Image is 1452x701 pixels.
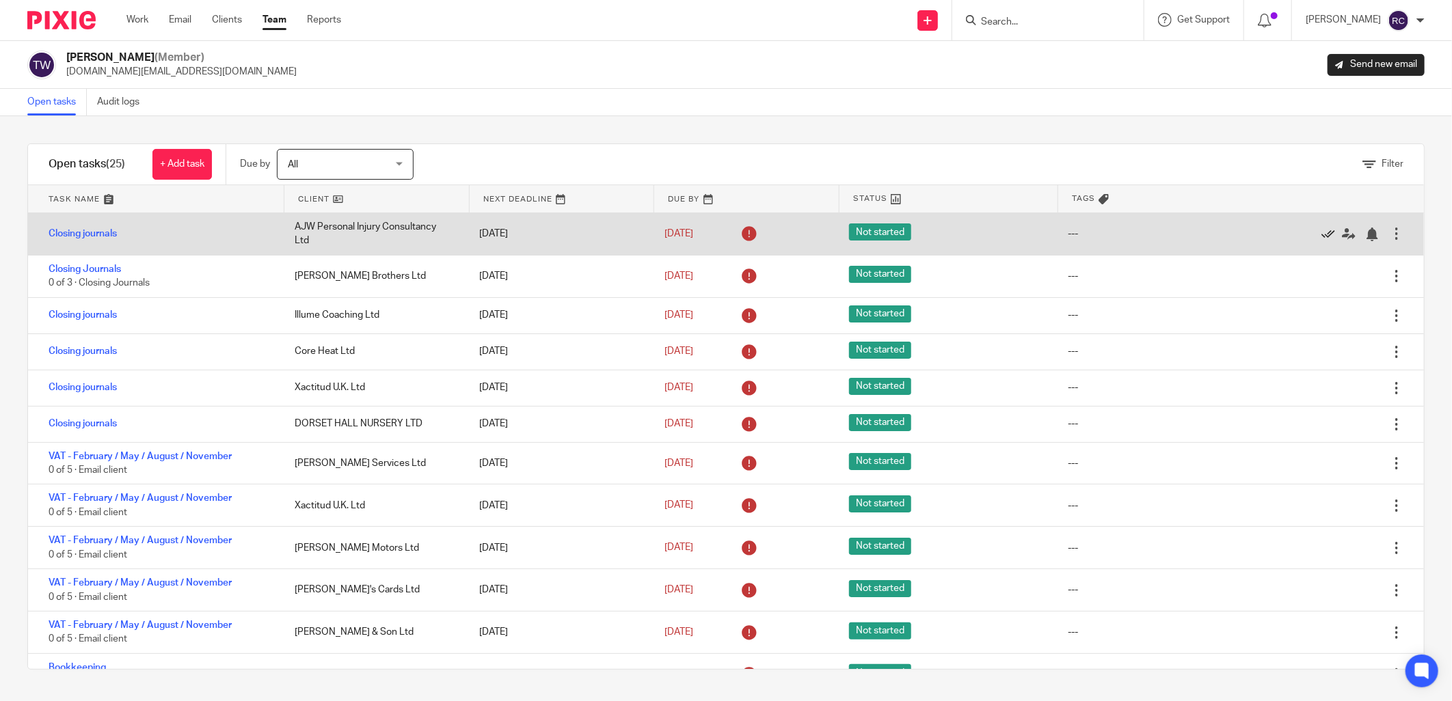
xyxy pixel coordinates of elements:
div: --- [1068,417,1078,430]
a: Closing journals [49,229,117,238]
a: Audit logs [97,89,150,115]
a: Bookkeeping [49,663,106,672]
span: Tags [1072,193,1095,204]
span: Not started [849,266,911,283]
a: Mark as done [1321,227,1342,240]
span: Status [853,193,887,204]
div: [DATE] [466,301,651,329]
img: svg%3E [1388,10,1410,31]
span: Not started [849,538,911,555]
div: --- [1068,625,1078,639]
a: Closing journals [49,346,117,356]
div: DORSET HALL NURSERY LTD [281,661,466,688]
a: VAT - February / May / August / November [49,536,232,545]
div: [DATE] [466,262,651,290]
span: [DATE] [664,419,693,428]
span: (Member) [154,52,204,63]
span: Not started [849,664,911,681]
div: [DATE] [466,534,651,562]
span: Not started [849,495,911,512]
h2: [PERSON_NAME] [66,51,297,65]
a: Closing journals [49,419,117,428]
div: [DATE] [466,450,651,477]
span: (25) [106,159,125,169]
div: [PERSON_NAME]'s Cards Ltd [281,576,466,603]
a: Team [263,13,286,27]
span: 0 of 5 · Email client [49,465,127,475]
div: [DATE] [466,618,651,646]
span: All [288,160,298,169]
span: Not started [849,453,911,470]
span: [DATE] [664,627,693,637]
a: Send new email [1328,54,1425,76]
div: [DATE] [466,374,651,401]
span: Not started [849,378,911,395]
span: Not started [849,305,911,322]
div: --- [1068,499,1078,512]
div: --- [1068,381,1078,394]
span: [DATE] [664,271,693,281]
span: Not started [849,223,911,240]
span: [DATE] [664,346,693,356]
span: Get Support [1177,15,1230,25]
div: Core Heat Ltd [281,338,466,365]
a: Closing Journals [49,264,121,274]
img: svg%3E [27,51,56,79]
a: Reports [307,13,341,27]
span: Not started [849,622,911,640]
span: Filter [1382,159,1403,169]
p: [DOMAIN_NAME][EMAIL_ADDRESS][DOMAIN_NAME] [66,65,297,79]
span: [DATE] [664,543,693,553]
div: [DATE] [466,338,651,365]
div: Xactitud U.K. Ltd [281,492,466,519]
h1: Open tasks [49,157,125,171]
p: [PERSON_NAME] [1306,13,1381,27]
span: [DATE] [664,383,693,392]
a: Work [126,13,148,27]
a: VAT - February / May / August / November [49,620,232,630]
a: + Add task [152,149,212,180]
div: --- [1068,308,1078,322]
div: [PERSON_NAME] Motors Ltd [281,534,466,562]
span: 0 of 5 · Email client [49,635,127,644]
div: [DATE] [466,661,651,688]
div: --- [1068,344,1078,358]
div: [DATE] [466,220,651,247]
a: Closing journals [49,310,117,320]
p: Due by [240,157,270,171]
div: [PERSON_NAME] Brothers Ltd [281,262,466,290]
a: VAT - February / May / August / November [49,452,232,461]
div: [DATE] [466,410,651,437]
a: Open tasks [27,89,87,115]
div: [DATE] [466,492,651,519]
span: [DATE] [664,585,693,594]
div: --- [1068,227,1078,240]
a: VAT - February / May / August / November [49,493,232,503]
a: VAT - February / May / August / November [49,578,232,588]
span: Not started [849,414,911,431]
span: Not started [849,342,911,359]
div: [PERSON_NAME] & Son Ltd [281,618,466,646]
span: [DATE] [664,310,693,320]
span: [DATE] [664,501,693,510]
div: --- [1068,456,1078,470]
div: [PERSON_NAME] Services Ltd [281,450,466,477]
div: Illume Coaching Ltd [281,301,466,329]
span: Not started [849,580,911,597]
span: [DATE] [664,458,693,468]
div: AJW Personal Injury Consultancy Ltd [281,213,466,255]
input: Search [980,16,1103,29]
div: --- [1068,269,1078,283]
span: 0 of 5 · Email client [49,550,127,560]
div: --- [1068,668,1078,681]
div: Xactitud U.K. Ltd [281,374,466,401]
span: [DATE] [664,229,693,238]
span: 0 of 5 · Email client [49,592,127,602]
span: 0 of 3 · Closing Journals [49,278,150,288]
span: 0 of 5 · Email client [49,508,127,517]
img: Pixie [27,11,96,29]
div: --- [1068,583,1078,596]
div: DORSET HALL NURSERY LTD [281,410,466,437]
div: --- [1068,541,1078,555]
a: Closing journals [49,383,117,392]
